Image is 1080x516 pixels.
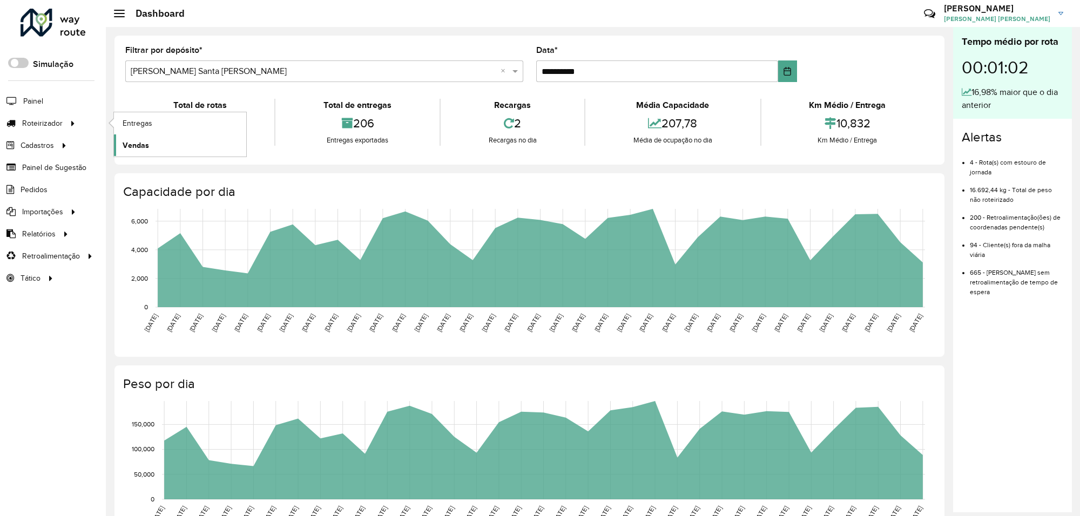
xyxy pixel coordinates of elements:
[962,35,1063,49] div: Tempo médio por rota
[144,303,148,310] text: 0
[278,112,436,135] div: 206
[300,313,316,333] text: [DATE]
[918,2,941,25] a: Contato Rápido
[278,313,294,333] text: [DATE]
[962,49,1063,86] div: 00:01:02
[22,250,80,262] span: Retroalimentação
[114,112,246,134] a: Entregas
[134,471,154,478] text: 50,000
[143,313,159,333] text: [DATE]
[970,177,1063,205] li: 16.692,44 kg - Total de peso não roteirizado
[23,96,43,107] span: Painel
[323,313,339,333] text: [DATE]
[970,232,1063,260] li: 94 - Cliente(s) fora da malha viária
[390,313,406,333] text: [DATE]
[728,313,744,333] text: [DATE]
[548,313,564,333] text: [DATE]
[151,495,154,503] text: 0
[21,140,54,151] span: Cadastros
[233,313,248,333] text: [DATE]
[278,135,436,146] div: Entregas exportadas
[863,313,879,333] text: [DATE]
[443,135,582,146] div: Recargas no dia
[588,135,757,146] div: Média de ocupação no dia
[22,206,63,218] span: Importações
[638,313,653,333] text: [DATE]
[458,313,474,333] text: [DATE]
[570,313,586,333] text: [DATE]
[123,118,152,129] span: Entregas
[22,118,63,129] span: Roteirizador
[962,130,1063,145] h4: Alertas
[255,313,271,333] text: [DATE]
[970,260,1063,297] li: 665 - [PERSON_NAME] sem retroalimentação de tempo de espera
[503,313,518,333] text: [DATE]
[278,99,436,112] div: Total de entregas
[944,3,1050,13] h3: [PERSON_NAME]
[818,313,834,333] text: [DATE]
[840,313,856,333] text: [DATE]
[413,313,429,333] text: [DATE]
[588,99,757,112] div: Média Capacidade
[132,446,154,453] text: 100,000
[660,313,676,333] text: [DATE]
[616,313,631,333] text: [DATE]
[123,140,149,151] span: Vendas
[123,376,934,392] h4: Peso por dia
[778,60,797,82] button: Choose Date
[773,313,788,333] text: [DATE]
[764,135,931,146] div: Km Médio / Entrega
[132,421,154,428] text: 150,000
[593,313,609,333] text: [DATE]
[114,134,246,156] a: Vendas
[188,313,204,333] text: [DATE]
[21,184,48,195] span: Pedidos
[131,218,148,225] text: 6,000
[123,184,934,200] h4: Capacidade por dia
[970,205,1063,232] li: 200 - Retroalimentação(ões) de coordenadas pendente(s)
[588,112,757,135] div: 207,78
[211,313,226,333] text: [DATE]
[481,313,496,333] text: [DATE]
[764,99,931,112] div: Km Médio / Entrega
[435,313,451,333] text: [DATE]
[22,162,86,173] span: Painel de Sugestão
[346,313,361,333] text: [DATE]
[751,313,766,333] text: [DATE]
[128,99,272,112] div: Total de rotas
[22,228,56,240] span: Relatórios
[908,313,923,333] text: [DATE]
[705,313,721,333] text: [DATE]
[125,44,202,57] label: Filtrar por depósito
[886,313,901,333] text: [DATE]
[125,8,185,19] h2: Dashboard
[165,313,181,333] text: [DATE]
[970,150,1063,177] li: 4 - Rota(s) com estouro de jornada
[536,44,558,57] label: Data
[368,313,383,333] text: [DATE]
[683,313,699,333] text: [DATE]
[21,273,40,284] span: Tático
[33,58,73,71] label: Simulação
[795,313,811,333] text: [DATE]
[131,246,148,253] text: 4,000
[501,65,510,78] span: Clear all
[764,112,931,135] div: 10,832
[443,99,582,112] div: Recargas
[131,275,148,282] text: 2,000
[944,14,1050,24] span: [PERSON_NAME] [PERSON_NAME]
[443,112,582,135] div: 2
[525,313,541,333] text: [DATE]
[962,86,1063,112] div: 16,98% maior que o dia anterior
